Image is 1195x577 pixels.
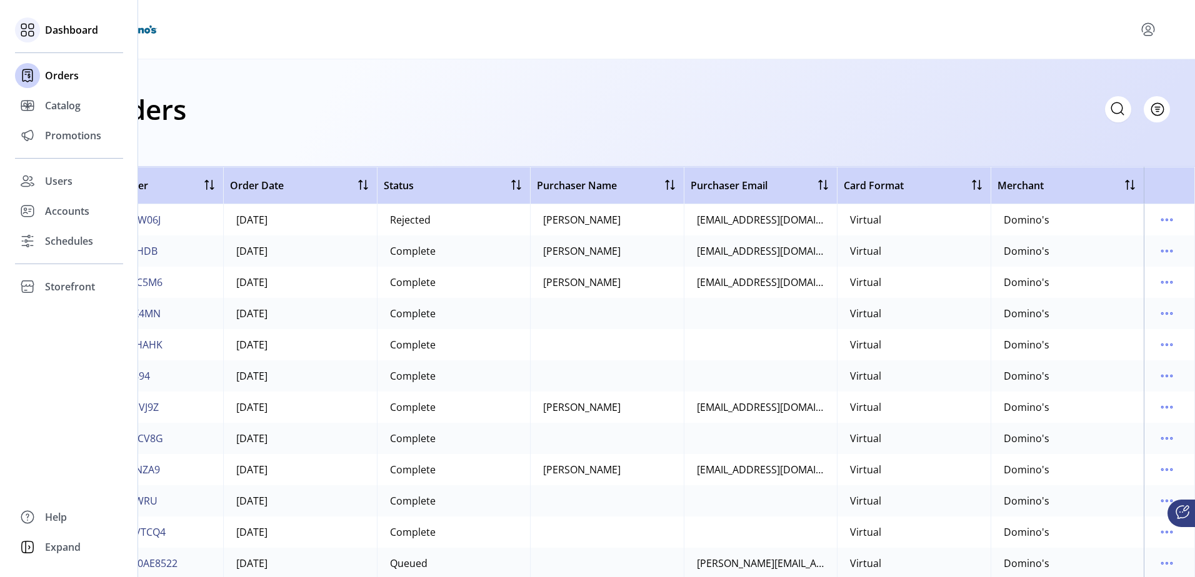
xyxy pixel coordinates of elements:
div: Virtual [850,493,881,508]
div: Complete [390,244,436,259]
div: Domino's [1004,275,1049,290]
td: [DATE] [223,329,376,360]
button: menu [1157,366,1177,386]
button: menu [1157,553,1177,573]
div: Virtual [850,337,881,352]
button: menu [1157,428,1177,448]
div: Virtual [850,525,881,540]
span: Order Date [230,178,284,193]
span: Dashboard [45,22,98,37]
span: Users [45,174,72,189]
div: [PERSON_NAME] [543,212,621,227]
button: menu [1157,303,1177,323]
div: Domino's [1004,462,1049,477]
div: [PERSON_NAME] [543,244,621,259]
span: Help [45,510,67,525]
div: [PERSON_NAME][EMAIL_ADDRESS][PERSON_NAME][DOMAIN_NAME] [697,556,824,571]
div: Virtual [850,368,881,383]
span: Card Format [844,178,904,193]
div: Virtual [850,431,881,446]
button: menu [1157,272,1177,292]
div: Complete [390,275,436,290]
td: [DATE] [223,516,376,548]
td: [DATE] [223,204,376,235]
div: Domino's [1004,431,1049,446]
div: Complete [390,306,436,321]
span: Storefront [45,279,95,294]
span: Orders [45,68,79,83]
span: Accounts [45,204,89,219]
button: menu [1157,491,1177,511]
button: menu [1157,522,1177,542]
span: Promotions [45,128,101,143]
div: [PERSON_NAME] [543,275,621,290]
div: Domino's [1004,368,1049,383]
div: Complete [390,400,436,415]
div: Virtual [850,556,881,571]
div: [EMAIL_ADDRESS][DOMAIN_NAME] [697,244,824,259]
div: Virtual [850,212,881,227]
div: [EMAIL_ADDRESS][DOMAIN_NAME] [697,212,824,227]
td: [DATE] [223,360,376,392]
span: Purchaser Name [537,178,617,193]
button: menu [1157,241,1177,261]
td: [DATE] [223,392,376,423]
div: Complete [390,368,436,383]
div: [EMAIL_ADDRESS][DOMAIN_NAME] [697,275,824,290]
div: Virtual [850,462,881,477]
div: Domino's [1004,212,1049,227]
td: [DATE] [223,454,376,485]
td: [DATE] [223,267,376,298]
div: Virtual [850,400,881,415]
div: Domino's [1004,525,1049,540]
div: Complete [390,431,436,446]
span: Expand [45,540,81,555]
td: [DATE] [223,485,376,516]
td: [DATE] [223,423,376,454]
div: [EMAIL_ADDRESS][DOMAIN_NAME] [697,462,824,477]
button: menu [1138,19,1158,39]
div: Complete [390,462,436,477]
div: [PERSON_NAME] [543,400,621,415]
div: [EMAIL_ADDRESS][DOMAIN_NAME] [697,400,824,415]
button: menu [1157,397,1177,417]
button: Filter Button [1144,96,1170,122]
td: [DATE] [223,235,376,267]
div: Domino's [1004,244,1049,259]
div: Virtual [850,275,881,290]
div: Virtual [850,306,881,321]
div: Complete [390,493,436,508]
span: Schedules [45,234,93,249]
div: Domino's [1004,306,1049,321]
div: Rejected [390,212,431,227]
span: Merchant [997,178,1044,193]
div: Domino's [1004,400,1049,415]
h1: Orders [95,87,186,131]
div: Domino's [1004,493,1049,508]
span: Catalog [45,98,81,113]
div: [PERSON_NAME] [543,462,621,477]
div: Complete [390,525,436,540]
button: menu [1157,335,1177,355]
div: Queued [390,556,427,571]
div: Complete [390,337,436,352]
span: Status [384,178,414,193]
div: Domino's [1004,337,1049,352]
td: [DATE] [223,298,376,329]
span: Purchaser Email [691,178,767,193]
div: Virtual [850,244,881,259]
div: Domino's [1004,556,1049,571]
button: menu [1157,460,1177,480]
button: menu [1157,210,1177,230]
